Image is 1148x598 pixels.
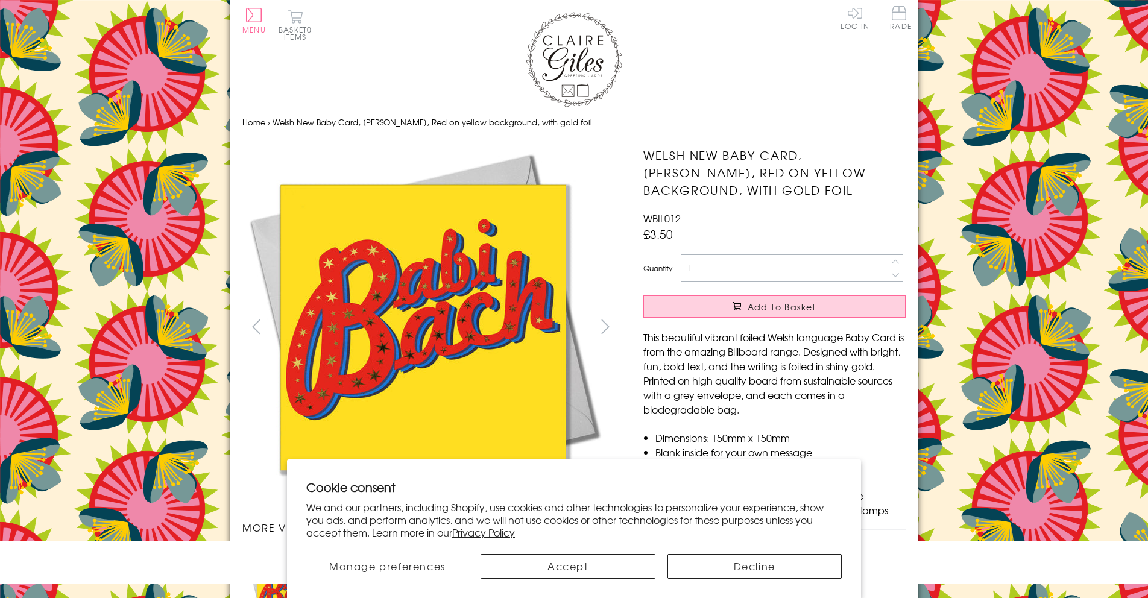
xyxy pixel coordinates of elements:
[643,263,672,274] label: Quantity
[452,525,515,540] a: Privacy Policy
[886,6,912,30] span: Trade
[643,146,906,198] h1: Welsh New Baby Card, [PERSON_NAME], Red on yellow background, with gold foil
[592,313,619,340] button: next
[284,24,312,42] span: 0 items
[306,554,468,579] button: Manage preferences
[306,479,842,496] h2: Cookie consent
[840,6,869,30] a: Log In
[242,8,266,33] button: Menu
[242,116,265,128] a: Home
[329,559,446,573] span: Manage preferences
[667,554,842,579] button: Decline
[481,554,655,579] button: Accept
[242,24,266,35] span: Menu
[273,116,592,128] span: Welsh New Baby Card, [PERSON_NAME], Red on yellow background, with gold foil
[748,301,816,313] span: Add to Basket
[526,12,622,107] img: Claire Giles Greetings Cards
[242,520,619,535] h3: More views
[242,110,906,135] nav: breadcrumbs
[655,430,906,445] li: Dimensions: 150mm x 150mm
[886,6,912,32] a: Trade
[242,146,604,508] img: Welsh New Baby Card, Babi Bach, Red on yellow background, with gold foil
[279,10,312,40] button: Basket0 items
[655,445,906,459] li: Blank inside for your own message
[268,116,270,128] span: ›
[643,225,673,242] span: £3.50
[242,313,270,340] button: prev
[306,501,842,538] p: We and our partners, including Shopify, use cookies and other technologies to personalize your ex...
[643,295,906,318] button: Add to Basket
[643,211,681,225] span: WBIL012
[643,330,906,417] p: This beautiful vibrant foiled Welsh language Baby Card is from the amazing Billboard range. Desig...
